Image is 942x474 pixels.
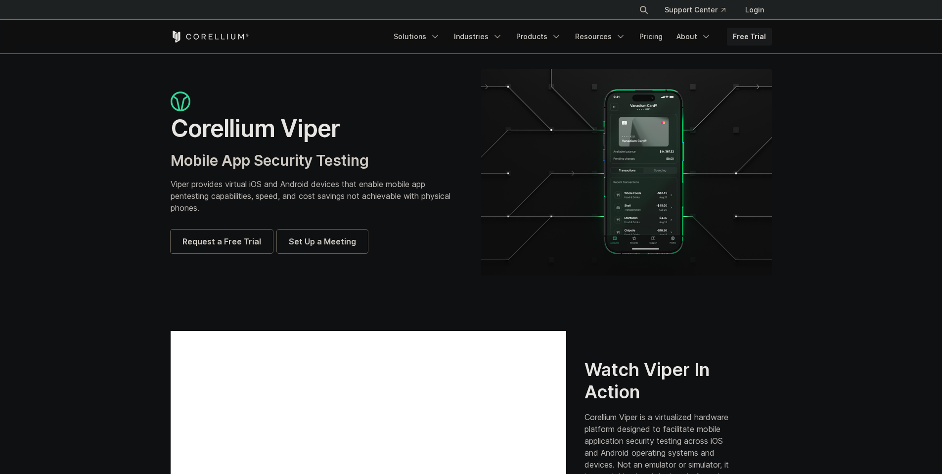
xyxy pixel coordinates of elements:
[277,230,368,253] a: Set Up a Meeting
[657,1,733,19] a: Support Center
[569,28,631,46] a: Resources
[182,236,261,247] span: Request a Free Trial
[737,1,772,19] a: Login
[171,31,249,43] a: Corellium Home
[510,28,567,46] a: Products
[635,1,653,19] button: Search
[448,28,508,46] a: Industries
[171,151,369,169] span: Mobile App Security Testing
[388,28,772,46] div: Navigation Menu
[171,178,461,214] p: Viper provides virtual iOS and Android devices that enable mobile app pentesting capabilities, sp...
[171,92,190,112] img: viper_icon_large
[481,69,772,276] img: viper_hero
[727,28,772,46] a: Free Trial
[388,28,446,46] a: Solutions
[171,114,461,143] h1: Corellium Viper
[633,28,669,46] a: Pricing
[171,230,273,253] a: Request a Free Trial
[289,236,356,247] span: Set Up a Meeting
[584,359,734,403] h2: Watch Viper In Action
[671,28,717,46] a: About
[627,1,772,19] div: Navigation Menu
